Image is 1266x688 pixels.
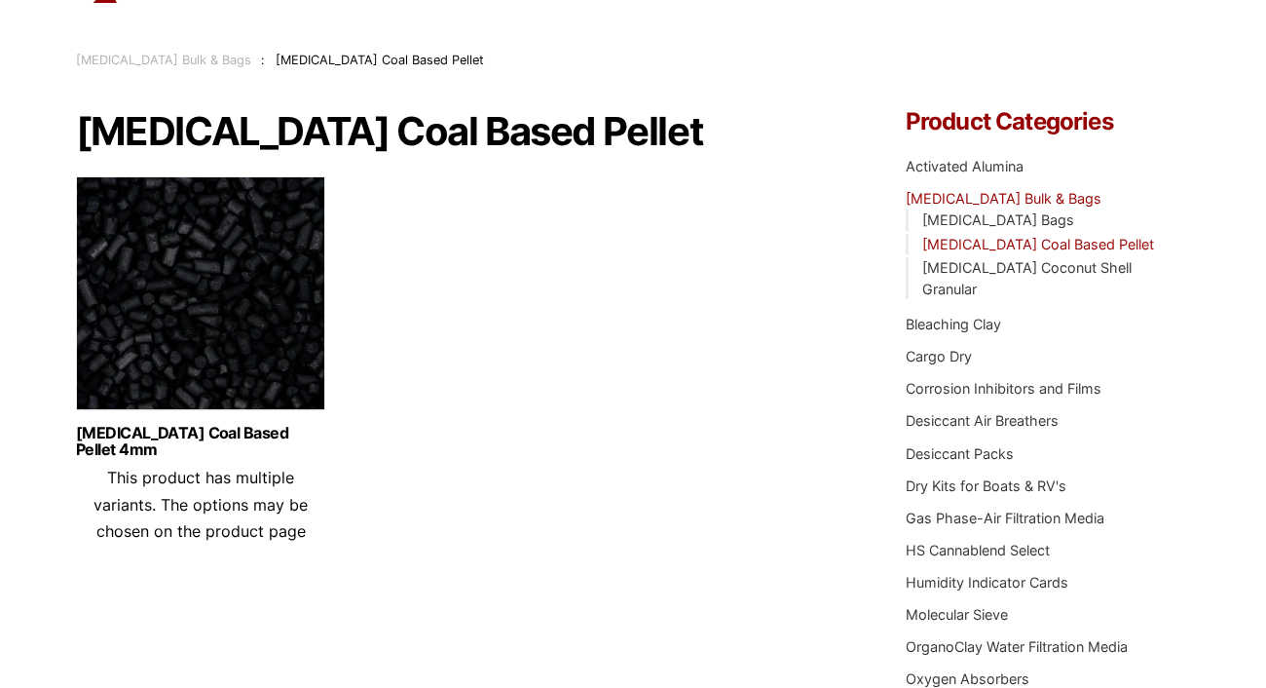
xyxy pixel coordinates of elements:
a: [MEDICAL_DATA] Coal Based Pellet [922,236,1154,252]
a: Molecular Sieve [906,606,1008,623]
a: [MEDICAL_DATA] Coal Based Pellet 4mm [76,425,325,458]
img: Activated Carbon 4mm Pellets [76,176,325,420]
h1: [MEDICAL_DATA] Coal Based Pellet [76,110,851,153]
a: Cargo Dry [906,348,972,364]
a: [MEDICAL_DATA] Bags [922,211,1074,228]
span: [MEDICAL_DATA] Coal Based Pellet [276,53,484,67]
a: Dry Kits for Boats & RV's [906,478,1066,494]
span: : [261,53,265,67]
a: HS Cannablend Select [906,542,1050,558]
a: Desiccant Packs [906,445,1014,462]
a: [MEDICAL_DATA] Coconut Shell Granular [922,259,1132,297]
a: Gas Phase-Air Filtration Media [906,510,1104,526]
a: Humidity Indicator Cards [906,574,1068,591]
a: Activated Alumina [906,158,1024,174]
a: Bleaching Clay [906,316,1001,332]
a: Oxygen Absorbers [906,670,1029,687]
a: Corrosion Inhibitors and Films [906,380,1101,397]
h4: Product Categories [906,110,1190,134]
span: This product has multiple variants. The options may be chosen on the product page [93,468,308,540]
a: [MEDICAL_DATA] Bulk & Bags [906,190,1101,207]
a: [MEDICAL_DATA] Bulk & Bags [76,53,251,67]
a: Desiccant Air Breathers [906,412,1059,429]
a: OrganoClay Water Filtration Media [906,638,1128,655]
